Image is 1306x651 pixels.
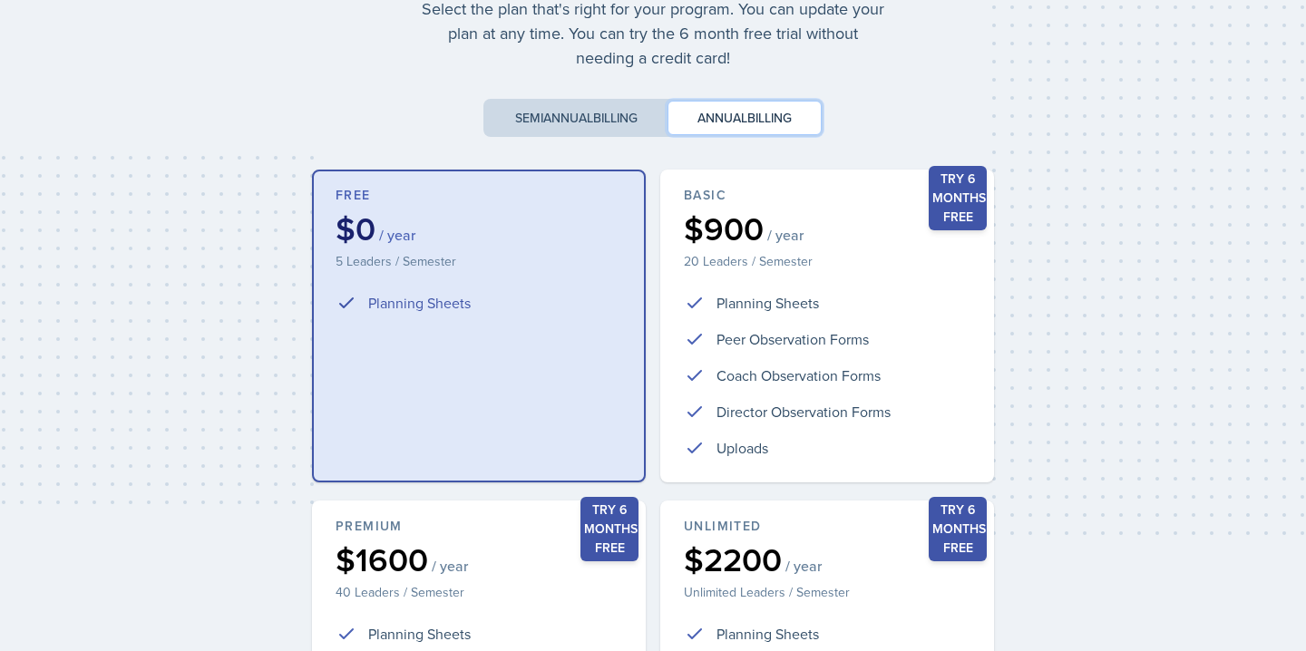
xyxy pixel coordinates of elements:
div: Try 6 months free [580,497,638,561]
div: Premium [336,517,622,536]
div: Try 6 months free [929,497,987,561]
p: Coach Observation Forms [716,364,881,386]
p: 5 Leaders / Semester [336,252,622,270]
p: Planning Sheets [716,292,819,314]
span: / year [785,557,822,575]
p: Peer Observation Forms [716,328,869,350]
div: Basic [684,186,970,205]
div: $1600 [336,543,622,576]
span: / year [432,557,468,575]
p: Unlimited Leaders / Semester [684,583,970,601]
span: / year [767,226,804,244]
div: Unlimited [684,517,970,536]
p: Uploads [716,437,768,459]
span: billing [747,109,792,127]
p: 40 Leaders / Semester [336,583,622,601]
div: $2200 [684,543,970,576]
div: $900 [684,212,970,245]
p: Planning Sheets [368,292,471,314]
div: $0 [336,212,622,245]
div: Free [336,186,622,205]
p: Planning Sheets [368,623,471,645]
button: Semiannualbilling [485,101,668,135]
div: Try 6 months free [929,166,987,230]
p: 20 Leaders / Semester [684,252,970,270]
span: / year [379,226,415,244]
button: Annualbilling [668,101,822,135]
p: Director Observation Forms [716,401,891,423]
p: Planning Sheets [716,623,819,645]
span: billing [593,109,638,127]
